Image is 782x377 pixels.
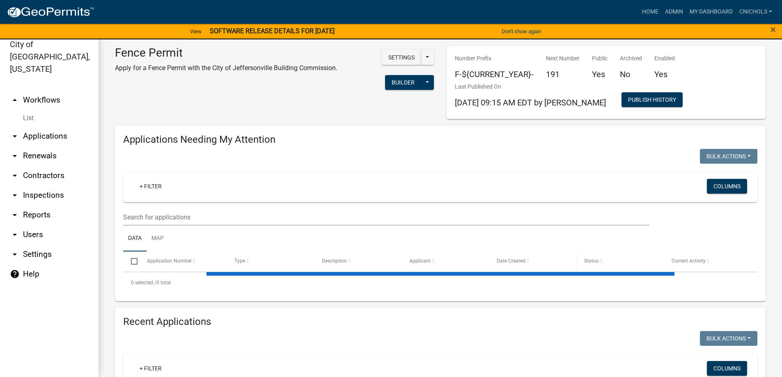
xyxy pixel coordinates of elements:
[620,54,642,63] p: Archived
[123,316,757,328] h4: Recent Applications
[662,4,686,20] a: Admin
[409,258,431,264] span: Applicant
[123,272,757,293] div: 0 total
[497,258,525,264] span: Date Created
[10,151,20,161] i: arrow_drop_down
[455,54,534,63] p: Number Prefix
[654,54,675,63] p: Enabled
[498,25,544,38] button: Don't show again
[10,230,20,240] i: arrow_drop_down
[592,69,608,79] h5: Yes
[455,82,606,91] p: Last Published On
[133,179,168,194] a: + Filter
[115,46,337,60] h3: Fence Permit
[314,251,401,271] datatable-header-cell: Description
[576,251,664,271] datatable-header-cell: Status
[707,179,747,194] button: Columns
[771,25,776,34] button: Close
[546,54,580,63] p: Next Number
[621,92,683,107] button: Publish History
[10,190,20,200] i: arrow_drop_down
[133,361,168,376] a: + Filter
[546,69,580,79] h5: 191
[131,280,156,286] span: 0 selected /
[147,226,169,252] a: Map
[621,97,683,103] wm-modal-confirm: Workflow Publish History
[654,69,675,79] h5: Yes
[700,149,757,164] button: Bulk Actions
[489,251,576,271] datatable-header-cell: Date Created
[584,258,599,264] span: Status
[10,131,20,141] i: arrow_drop_down
[771,24,776,35] span: ×
[123,251,139,271] datatable-header-cell: Select
[592,54,608,63] p: Public
[123,209,649,226] input: Search for applications
[382,50,421,65] button: Settings
[147,258,192,264] span: Application Number
[187,25,205,38] a: View
[455,69,534,79] h5: F-${CURRENT_YEAR}-
[123,226,147,252] a: Data
[401,251,489,271] datatable-header-cell: Applicant
[385,75,421,90] button: Builder
[115,63,337,73] p: Apply for a Fence Permit with the City of Jeffersonville Building Commission.
[455,98,606,107] span: [DATE] 09:15 AM EDT by [PERSON_NAME]
[10,210,20,220] i: arrow_drop_down
[639,4,662,20] a: Home
[10,95,20,105] i: arrow_drop_up
[620,69,642,79] h5: No
[10,171,20,181] i: arrow_drop_down
[736,4,775,20] a: cnichols
[686,4,736,20] a: My Dashboard
[226,251,314,271] datatable-header-cell: Type
[10,249,20,259] i: arrow_drop_down
[700,331,757,346] button: Bulk Actions
[234,258,245,264] span: Type
[210,27,335,35] strong: SOFTWARE RELEASE DETAILS FOR [DATE]
[139,251,226,271] datatable-header-cell: Application Number
[123,134,757,146] h4: Applications Needing My Attention
[707,361,747,376] button: Columns
[672,258,706,264] span: Current Activity
[10,269,20,279] i: help
[322,258,347,264] span: Description
[664,251,751,271] datatable-header-cell: Current Activity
